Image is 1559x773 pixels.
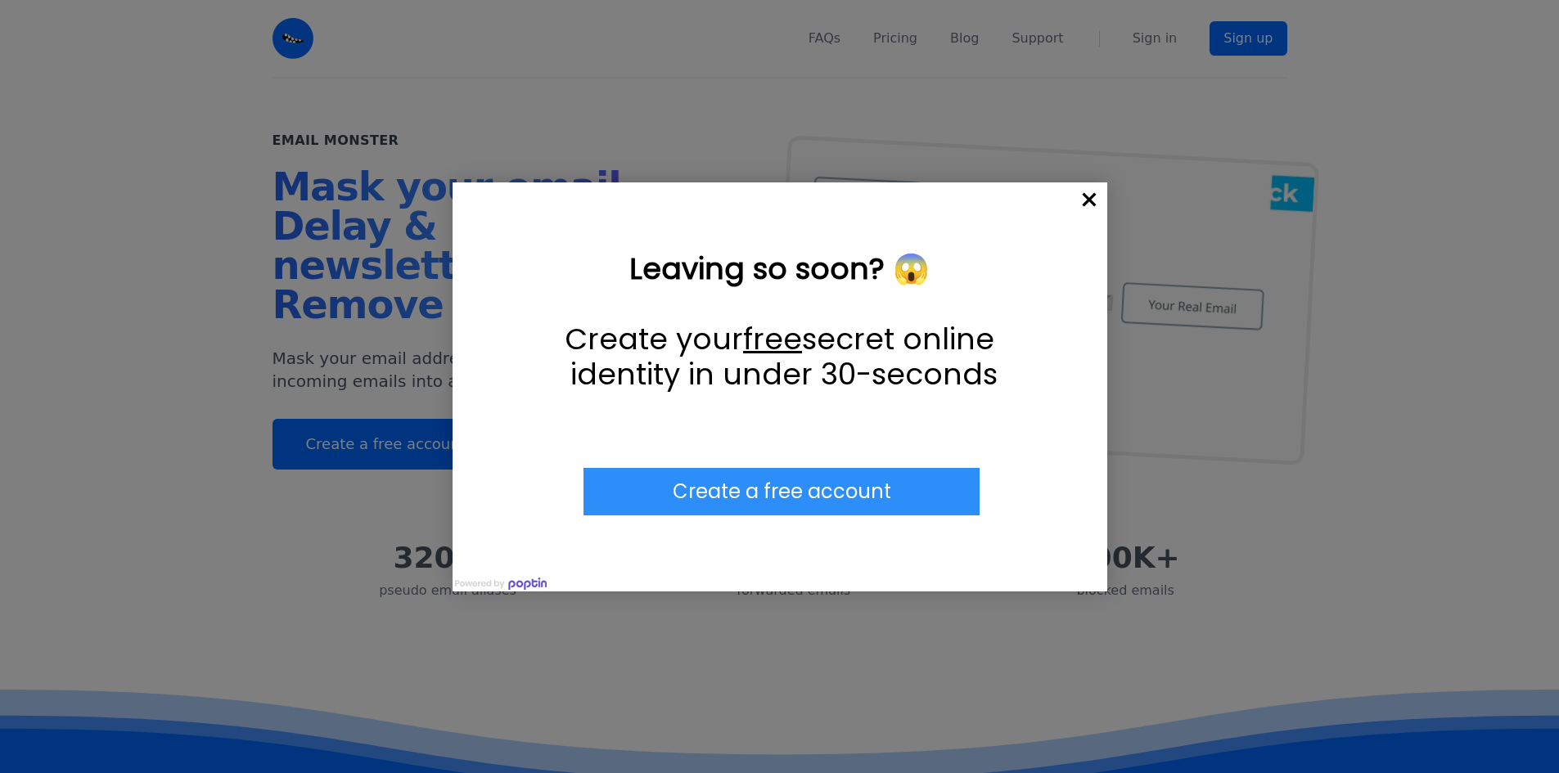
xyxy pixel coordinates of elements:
img: Powered by poptin [453,575,549,591]
div: Submit [583,468,980,515]
div: Close popup [1071,182,1107,218]
div: Leaving so soon? 😱 Create your free secret online identity in under 30-seconds [534,251,1025,392]
span: × [1071,182,1107,218]
strong: Leaving so soon? 😱 [629,248,930,290]
p: Create your secret online identity in under 30-seconds [534,321,1025,392]
u: free [743,318,802,360]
